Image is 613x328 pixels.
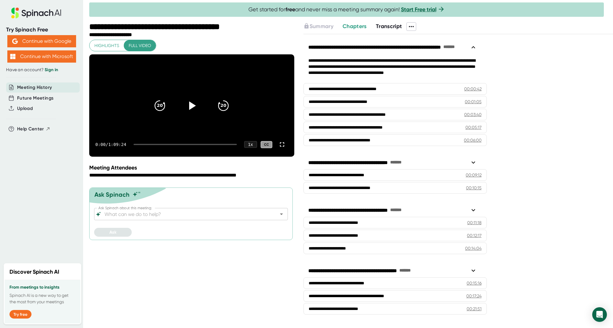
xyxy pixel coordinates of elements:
[465,99,482,105] div: 00:01:05
[9,285,75,290] h3: From meetings to insights
[124,40,156,51] button: Full video
[90,40,124,51] button: Highlights
[95,142,126,147] div: 0:00 / 1:09:24
[343,23,367,30] span: Chapters
[248,6,445,13] span: Get started for and never miss a meeting summary again!
[277,210,286,218] button: Open
[6,67,77,73] div: Have an account?
[17,126,50,133] button: Help Center
[467,306,482,312] div: 00:21:51
[466,293,482,299] div: 00:17:24
[7,35,76,47] button: Continue with Google
[465,124,482,130] div: 00:05:17
[261,141,272,148] div: CC
[464,137,482,143] div: 00:06:00
[9,268,59,276] h2: Discover Spinach AI
[9,310,31,319] button: Try free
[467,220,482,226] div: 00:11:18
[465,245,482,251] div: 00:14:04
[401,6,436,13] a: Start Free trial
[109,230,116,235] span: Ask
[466,185,482,191] div: 00:10:15
[89,164,296,171] div: Meeting Attendees
[45,67,58,72] a: Sign in
[129,42,151,49] span: Full video
[6,26,77,33] div: Try Spinach Free
[103,210,268,218] input: What can we do to help?
[12,38,18,44] img: Aehbyd4JwY73AAAAAElFTkSuQmCC
[17,105,33,112] button: Upload
[94,191,130,198] div: Ask Spinach
[303,22,333,31] button: Summary
[376,22,402,31] button: Transcript
[464,111,482,118] div: 00:03:40
[17,84,52,91] button: Meeting History
[467,280,482,286] div: 00:15:16
[9,292,75,305] p: Spinach AI is a new way to get the most from your meetings
[310,23,333,30] span: Summary
[343,22,367,31] button: Chapters
[376,23,402,30] span: Transcript
[17,126,44,133] span: Help Center
[592,307,607,322] div: Open Intercom Messenger
[285,6,295,13] b: free
[466,172,482,178] div: 00:09:12
[17,95,53,102] button: Future Meetings
[94,42,119,49] span: Highlights
[94,228,132,237] button: Ask
[244,141,257,148] div: 1 x
[7,50,76,63] button: Continue with Microsoft
[303,22,343,31] div: Upgrade to access
[464,86,482,92] div: 00:00:42
[467,232,482,239] div: 00:12:17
